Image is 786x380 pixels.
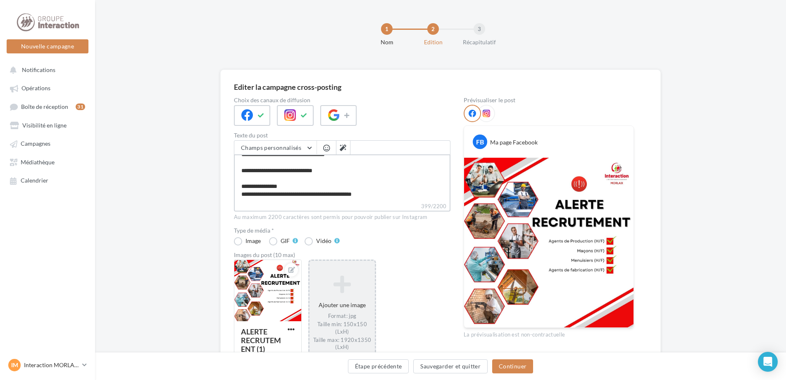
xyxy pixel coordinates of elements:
[21,159,55,166] span: Médiathèque
[234,141,317,155] button: Champs personnalisés
[5,99,90,114] a: Boîte de réception31
[381,23,393,35] div: 1
[492,359,533,373] button: Continuer
[241,144,301,151] span: Champs personnalisés
[7,357,88,373] a: IM Interaction MORLAIX
[234,214,450,221] div: Au maximum 2200 caractères sont permis pour pouvoir publier sur Instagram
[21,140,50,147] span: Campagnes
[316,238,331,244] div: Vidéo
[5,118,90,132] a: Visibilité en ligne
[407,38,460,46] div: Edition
[427,23,439,35] div: 2
[348,359,409,373] button: Étape précédente
[21,103,68,110] span: Boîte de réception
[234,97,450,103] label: Choix des canaux de diffusion
[758,352,778,372] div: Open Intercom Messenger
[76,103,85,110] div: 31
[234,83,341,91] div: Editer la campagne cross-posting
[234,132,450,138] label: Texte du post
[241,327,281,354] div: ALERTE RECRUTEMENT (1)
[464,97,634,103] div: Prévisualiser le post
[5,80,90,95] a: Opérations
[234,252,450,258] div: Images du post (10 max)
[413,359,488,373] button: Sauvegarder et quitter
[5,62,87,77] button: Notifications
[474,23,485,35] div: 3
[281,238,290,244] div: GIF
[5,173,90,188] a: Calendrier
[24,361,79,369] p: Interaction MORLAIX
[21,85,50,92] span: Opérations
[234,228,450,233] label: Type de média *
[11,361,18,369] span: IM
[21,177,48,184] span: Calendrier
[453,38,506,46] div: Récapitulatif
[22,66,55,73] span: Notifications
[5,154,90,169] a: Médiathèque
[22,122,67,129] span: Visibilité en ligne
[490,138,538,147] div: Ma page Facebook
[245,238,261,244] div: Image
[473,135,487,149] div: FB
[360,38,413,46] div: Nom
[464,328,634,339] div: La prévisualisation est non-contractuelle
[5,136,90,151] a: Campagnes
[234,202,450,212] label: 399/2200
[7,39,88,53] button: Nouvelle campagne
